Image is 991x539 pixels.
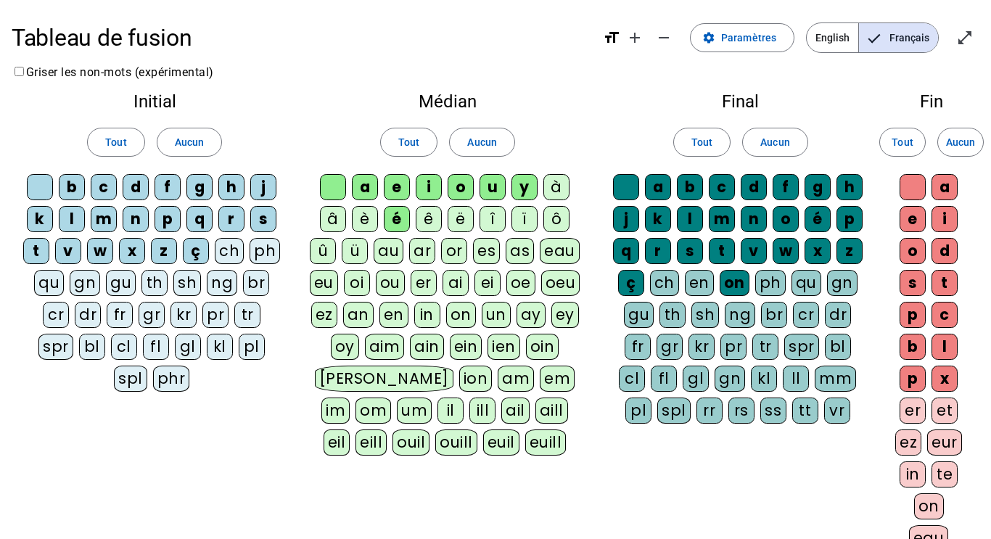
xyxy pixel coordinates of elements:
[683,366,709,392] div: gl
[218,174,244,200] div: h
[932,238,958,264] div: d
[543,174,569,200] div: à
[79,334,105,360] div: bl
[23,238,49,264] div: t
[473,238,500,264] div: es
[155,206,181,232] div: p
[900,270,926,296] div: s
[483,429,519,456] div: euil
[900,366,926,392] div: p
[624,302,654,328] div: gu
[535,398,568,424] div: aill
[12,65,214,79] label: Griser les non-mots (expérimental)
[645,174,671,200] div: a
[900,461,926,487] div: in
[511,206,538,232] div: ï
[309,93,585,110] h2: Médian
[55,238,81,264] div: v
[480,206,506,232] div: î
[620,23,649,52] button: Augmenter la taille de la police
[311,302,337,328] div: ez
[416,174,442,200] div: i
[175,133,204,151] span: Aucun
[725,302,755,328] div: ng
[310,270,338,296] div: eu
[807,23,858,52] span: English
[932,366,958,392] div: x
[459,366,493,392] div: ion
[728,398,754,424] div: rs
[752,334,778,360] div: tr
[343,302,374,328] div: an
[825,302,851,328] div: dr
[824,398,850,424] div: vr
[250,206,276,232] div: s
[626,29,643,46] mat-icon: add
[696,398,723,424] div: rr
[506,270,535,296] div: oe
[541,270,580,296] div: oeu
[15,67,24,76] input: Griser les non-mots (expérimental)
[691,133,712,151] span: Tout
[106,270,136,296] div: gu
[151,238,177,264] div: z
[186,206,213,232] div: q
[87,128,144,157] button: Tout
[414,302,440,328] div: in
[380,128,437,157] button: Tout
[511,174,538,200] div: y
[397,398,432,424] div: um
[900,206,926,232] div: e
[937,128,984,157] button: Aucun
[946,133,975,151] span: Aucun
[355,398,391,424] div: om
[474,270,501,296] div: ei
[392,429,429,456] div: ouil
[469,398,495,424] div: ill
[625,398,651,424] div: pl
[805,238,831,264] div: x
[123,206,149,232] div: n
[895,93,968,110] h2: Fin
[741,174,767,200] div: d
[950,23,979,52] button: Entrer en plein écran
[517,302,546,328] div: ay
[900,334,926,360] div: b
[691,302,719,328] div: sh
[441,238,467,264] div: or
[324,429,350,456] div: eil
[342,238,368,264] div: ü
[836,238,863,264] div: z
[645,238,671,264] div: r
[443,270,469,296] div: ai
[613,206,639,232] div: j
[186,174,213,200] div: g
[761,302,787,328] div: br
[900,302,926,328] div: p
[384,206,410,232] div: é
[143,334,169,360] div: fl
[805,206,831,232] div: é
[207,270,237,296] div: ng
[114,366,147,392] div: spl
[721,29,776,46] span: Paramètres
[932,174,958,200] div: a
[806,22,939,53] mat-button-toggle-group: Language selection
[27,206,53,232] div: k
[435,429,477,456] div: ouill
[815,366,856,392] div: mm
[900,398,926,424] div: er
[123,174,149,200] div: d
[650,270,679,296] div: ch
[119,238,145,264] div: x
[702,31,715,44] mat-icon: settings
[409,238,435,264] div: ar
[38,334,73,360] div: spr
[932,334,958,360] div: l
[87,238,113,264] div: w
[107,302,133,328] div: fr
[315,366,453,392] div: [PERSON_NAME]
[75,302,101,328] div: dr
[603,29,620,46] mat-icon: format_size
[879,128,926,157] button: Tout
